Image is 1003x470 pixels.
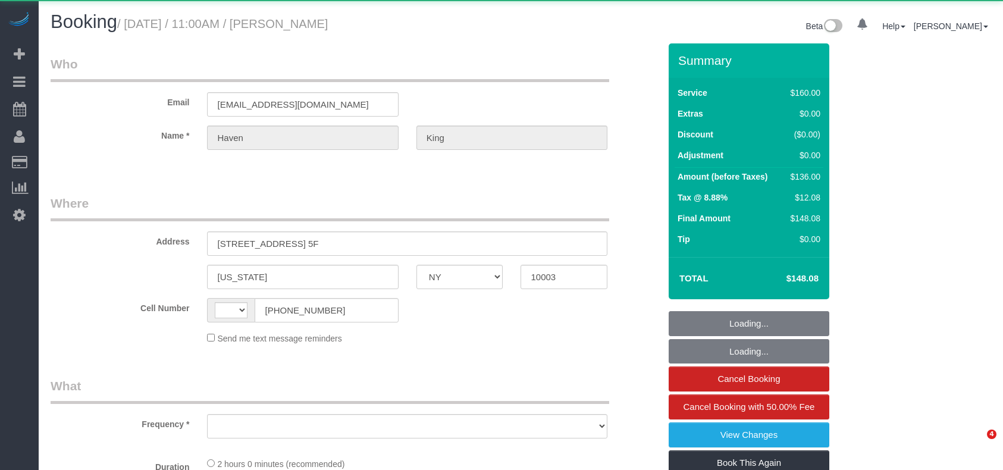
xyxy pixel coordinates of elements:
[42,298,198,314] label: Cell Number
[51,377,609,404] legend: What
[217,459,344,469] span: 2 hours 0 minutes (recommended)
[882,21,905,31] a: Help
[678,192,728,203] label: Tax @ 8.88%
[117,17,328,30] small: / [DATE] / 11:00AM / [PERSON_NAME]
[416,126,607,150] input: Last Name
[786,192,820,203] div: $12.08
[963,430,991,458] iframe: Intercom live chat
[786,149,820,161] div: $0.00
[51,55,609,82] legend: Who
[669,422,829,447] a: View Changes
[669,366,829,391] a: Cancel Booking
[669,394,829,419] a: Cancel Booking with 50.00% Fee
[42,126,198,142] label: Name *
[786,108,820,120] div: $0.00
[217,334,341,343] span: Send me text message reminders
[678,129,713,140] label: Discount
[786,233,820,245] div: $0.00
[786,87,820,99] div: $160.00
[207,126,398,150] input: First Name
[806,21,843,31] a: Beta
[678,171,767,183] label: Amount (before Taxes)
[823,19,842,35] img: New interface
[678,212,731,224] label: Final Amount
[255,298,398,322] input: Cell Number
[987,430,996,439] span: 4
[51,195,609,221] legend: Where
[679,273,709,283] strong: Total
[678,108,703,120] label: Extras
[42,92,198,108] label: Email
[678,149,723,161] label: Adjustment
[678,87,707,99] label: Service
[678,54,823,67] h3: Summary
[207,265,398,289] input: City
[7,12,31,29] img: Automaid Logo
[51,11,117,32] span: Booking
[684,402,815,412] span: Cancel Booking with 50.00% Fee
[786,212,820,224] div: $148.08
[42,231,198,247] label: Address
[786,129,820,140] div: ($0.00)
[786,171,820,183] div: $136.00
[751,274,819,284] h4: $148.08
[678,233,690,245] label: Tip
[521,265,607,289] input: Zip Code
[914,21,988,31] a: [PERSON_NAME]
[42,414,198,430] label: Frequency *
[207,92,398,117] input: Email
